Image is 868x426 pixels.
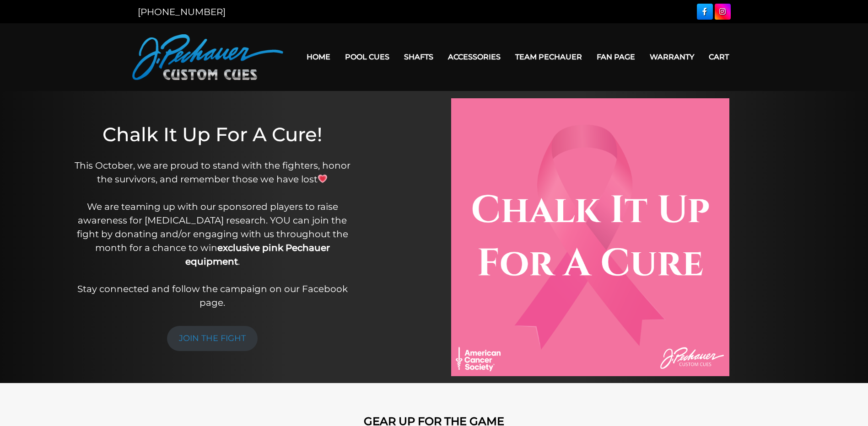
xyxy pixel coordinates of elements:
h1: Chalk It Up For A Cure! [70,123,355,146]
a: Warranty [642,45,701,69]
img: Pechauer Custom Cues [132,34,283,80]
img: 💗 [318,174,327,183]
strong: exclusive pink Pechauer equipment [185,242,330,267]
a: Cart [701,45,736,69]
a: Pool Cues [338,45,397,69]
a: Home [299,45,338,69]
a: [PHONE_NUMBER] [138,6,226,17]
a: Fan Page [589,45,642,69]
a: Accessories [441,45,508,69]
p: This October, we are proud to stand with the fighters, honor the survivors, and remember those we... [70,159,355,309]
a: Shafts [397,45,441,69]
a: JOIN THE FIGHT [167,326,258,351]
a: Team Pechauer [508,45,589,69]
